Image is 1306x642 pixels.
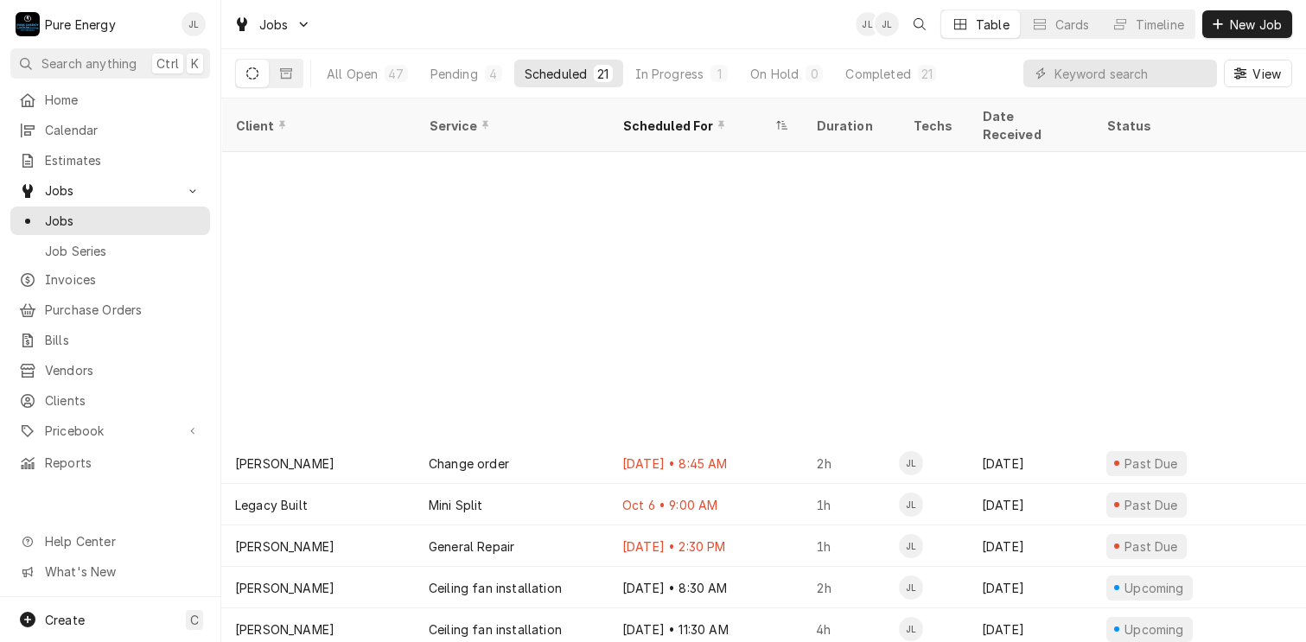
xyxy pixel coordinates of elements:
[1136,16,1184,34] div: Timeline
[1054,60,1208,87] input: Keyword search
[235,537,334,556] div: [PERSON_NAME]
[182,12,206,36] div: JL
[10,146,210,175] a: Estimates
[10,527,210,556] a: Go to Help Center
[235,579,334,597] div: [PERSON_NAME]
[235,496,308,514] div: Legacy Built
[45,151,201,169] span: Estimates
[10,176,210,205] a: Go to Jobs
[45,331,201,349] span: Bills
[968,525,1093,567] div: [DATE]
[968,484,1093,525] div: [DATE]
[968,567,1093,608] div: [DATE]
[1123,537,1181,556] div: Past Due
[16,12,40,36] div: P
[16,12,40,36] div: Pure Energy's Avatar
[156,54,179,73] span: Ctrl
[608,567,802,608] div: [DATE] • 8:30 AM
[45,181,175,200] span: Jobs
[10,416,210,445] a: Go to Pricebook
[45,454,201,472] span: Reports
[10,207,210,235] a: Jobs
[899,451,923,475] div: James Linnenkamp's Avatar
[608,442,802,484] div: [DATE] • 8:45 AM
[714,65,724,83] div: 1
[429,496,483,514] div: Mini Split
[430,65,478,83] div: Pending
[45,242,201,260] span: Job Series
[45,361,201,379] span: Vendors
[10,386,210,415] a: Clients
[45,422,175,440] span: Pricebook
[191,54,199,73] span: K
[1224,60,1292,87] button: View
[921,65,933,83] div: 21
[1123,496,1181,514] div: Past Due
[235,454,334,473] div: [PERSON_NAME]
[608,484,802,525] div: Oct 6 • 9:00 AM
[635,65,704,83] div: In Progress
[899,575,923,600] div: James Linnenkamp's Avatar
[45,563,200,581] span: What's New
[45,270,201,289] span: Invoices
[226,10,318,39] a: Go to Jobs
[429,454,509,473] div: Change order
[429,537,514,556] div: General Repair
[41,54,137,73] span: Search anything
[1226,16,1285,34] span: New Job
[968,442,1093,484] div: [DATE]
[1123,454,1181,473] div: Past Due
[45,212,201,230] span: Jobs
[10,265,210,294] a: Invoices
[802,442,899,484] div: 2h
[1055,16,1090,34] div: Cards
[45,16,116,34] div: Pure Energy
[622,117,771,135] div: Scheduled For
[10,557,210,586] a: Go to What's New
[45,91,201,109] span: Home
[802,484,899,525] div: 1h
[10,296,210,324] a: Purchase Orders
[899,617,923,641] div: JL
[809,65,819,83] div: 0
[913,117,954,135] div: Techs
[802,525,899,567] div: 1h
[182,12,206,36] div: James Linnenkamp's Avatar
[845,65,910,83] div: Completed
[10,326,210,354] a: Bills
[1249,65,1284,83] span: View
[1106,117,1283,135] div: Status
[388,65,404,83] div: 47
[525,65,587,83] div: Scheduled
[1123,579,1187,597] div: Upcoming
[899,534,923,558] div: James Linnenkamp's Avatar
[875,12,899,36] div: JL
[10,86,210,114] a: Home
[597,65,608,83] div: 21
[235,117,398,135] div: Client
[1202,10,1292,38] button: New Job
[982,107,1075,143] div: Date Received
[10,48,210,79] button: Search anythingCtrlK
[1123,620,1187,639] div: Upcoming
[899,534,923,558] div: JL
[327,65,378,83] div: All Open
[875,12,899,36] div: James Linnenkamp's Avatar
[816,117,882,135] div: Duration
[429,117,591,135] div: Service
[10,237,210,265] a: Job Series
[10,448,210,477] a: Reports
[45,613,85,627] span: Create
[10,116,210,144] a: Calendar
[10,356,210,385] a: Vendors
[429,579,562,597] div: Ceiling fan installation
[429,620,562,639] div: Ceiling fan installation
[190,611,199,629] span: C
[45,301,201,319] span: Purchase Orders
[856,12,880,36] div: James Linnenkamp's Avatar
[45,121,201,139] span: Calendar
[235,620,334,639] div: [PERSON_NAME]
[259,16,289,34] span: Jobs
[750,65,799,83] div: On Hold
[899,617,923,641] div: James Linnenkamp's Avatar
